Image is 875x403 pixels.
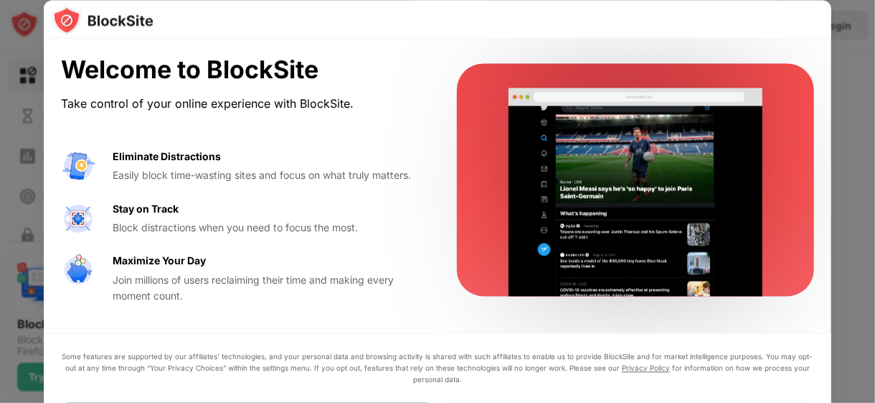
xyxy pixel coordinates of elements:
div: Some features are supported by our affiliates’ technologies, and your personal data and browsing ... [61,351,814,385]
div: Block distractions when you need to focus the most. [113,220,422,236]
a: Privacy Policy [622,363,670,372]
div: Stay on Track [113,201,179,217]
img: value-avoid-distractions.svg [61,149,95,183]
div: Take control of your online experience with BlockSite. [61,93,422,114]
div: Welcome to BlockSite [61,56,422,85]
div: Maximize Your Day [113,254,206,269]
img: value-focus.svg [61,201,95,236]
div: Eliminate Distractions [113,149,221,165]
div: Join millions of users reclaiming their time and making every moment count. [113,272,422,305]
img: value-safe-time.svg [61,254,95,288]
div: Easily block time-wasting sites and focus on what truly matters. [113,168,422,184]
img: logo-blocksite.svg [52,6,153,34]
